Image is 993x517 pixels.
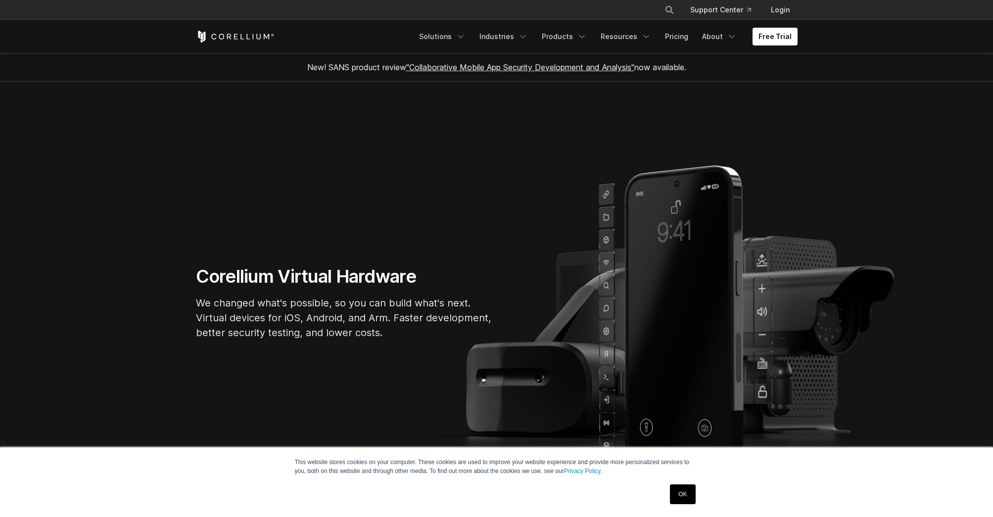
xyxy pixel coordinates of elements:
a: Login [763,1,798,19]
a: OK [670,484,695,504]
a: Free Trial [753,28,798,45]
span: New! SANS product review now available. [307,62,686,72]
p: This website stores cookies on your computer. These cookies are used to improve your website expe... [295,458,699,475]
a: Pricing [659,28,694,45]
h1: Corellium Virtual Hardware [196,265,493,288]
a: "Collaborative Mobile App Security Development and Analysis" [406,62,634,72]
iframe: Intercom live chat [959,483,983,507]
a: Support Center [682,1,759,19]
p: We changed what's possible, so you can build what's next. Virtual devices for iOS, Android, and A... [196,296,493,340]
a: Solutions [413,28,472,45]
a: Corellium Home [196,31,275,43]
a: About [696,28,743,45]
a: Industries [473,28,534,45]
a: Products [536,28,593,45]
div: Navigation Menu [653,1,798,19]
button: Search [661,1,678,19]
div: Navigation Menu [413,28,798,45]
a: Privacy Policy. [564,468,602,474]
a: Resources [595,28,657,45]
